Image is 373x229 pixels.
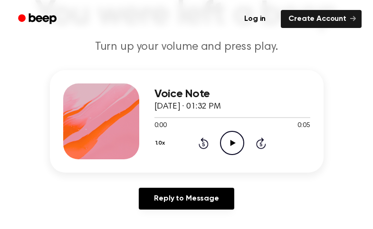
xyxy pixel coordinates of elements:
[281,10,362,28] a: Create Account
[139,188,234,210] a: Reply to Message
[235,8,275,30] a: Log in
[11,39,362,55] p: Turn up your volume and press play.
[154,121,167,131] span: 0:00
[154,88,310,101] h3: Voice Note
[11,10,65,28] a: Beep
[154,135,169,151] button: 1.0x
[154,102,221,111] span: [DATE] · 01:32 PM
[297,121,310,131] span: 0:05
